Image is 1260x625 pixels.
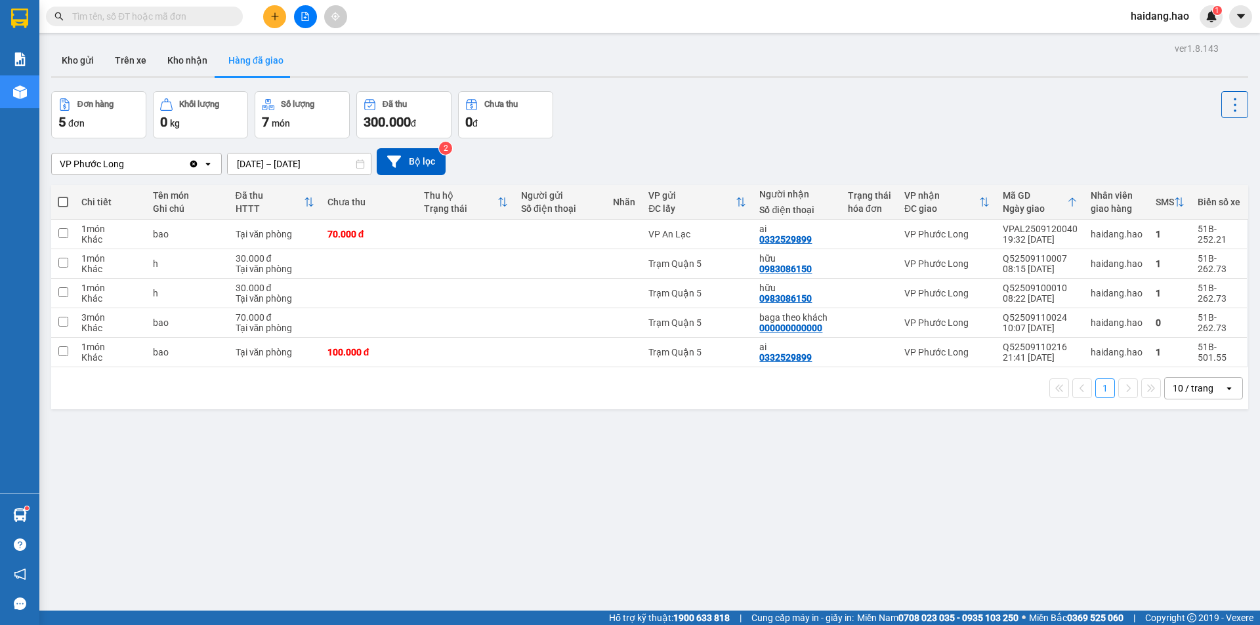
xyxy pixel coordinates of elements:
[153,190,222,201] div: Tên món
[751,611,854,625] span: Cung cấp máy in - giấy in:
[262,114,269,130] span: 7
[236,293,314,304] div: Tại văn phòng
[1133,611,1135,625] span: |
[160,114,167,130] span: 0
[301,12,310,21] span: file-add
[759,224,834,234] div: ai
[521,190,600,201] div: Người gửi
[364,114,411,130] span: 300.000
[281,100,314,109] div: Số lượng
[759,342,834,352] div: ai
[272,118,290,129] span: món
[153,229,222,239] div: bao
[1120,8,1200,24] span: haidang.hao
[81,323,140,333] div: Khác
[153,288,222,298] div: h
[236,323,314,333] div: Tại văn phòng
[484,100,518,109] div: Chưa thu
[72,9,227,24] input: Tìm tên, số ĐT hoặc mã đơn
[14,597,26,610] span: message
[1229,5,1252,28] button: caret-down
[263,5,286,28] button: plus
[1003,312,1078,323] div: Q52509110024
[153,203,222,214] div: Ghi chú
[383,100,407,109] div: Đã thu
[1091,190,1143,201] div: Nhân viên
[648,203,736,214] div: ĐC lấy
[1003,342,1078,352] div: Q52509110216
[1156,317,1185,328] div: 0
[1156,197,1174,207] div: SMS
[125,157,127,171] input: Selected VP Phước Long.
[857,611,1018,625] span: Miền Nam
[157,45,218,76] button: Kho nhận
[1175,41,1219,56] div: ver 1.8.143
[1022,615,1026,620] span: ⚪️
[236,190,304,201] div: Đã thu
[51,91,146,138] button: Đơn hàng5đơn
[228,153,371,174] input: Select a date range.
[236,264,314,274] div: Tại văn phòng
[229,185,321,220] th: Toggle SortBy
[648,190,736,201] div: VP gửi
[81,234,140,245] div: Khác
[81,352,140,363] div: Khác
[81,264,140,274] div: Khác
[609,611,730,625] span: Hỗ trợ kỹ thuật:
[642,185,753,220] th: Toggle SortBy
[1067,613,1123,623] strong: 0369 525 060
[54,12,64,21] span: search
[521,203,600,214] div: Số điện thoại
[77,100,114,109] div: Đơn hàng
[417,185,514,220] th: Toggle SortBy
[740,611,742,625] span: |
[1187,613,1196,622] span: copyright
[904,190,979,201] div: VP nhận
[898,185,996,220] th: Toggle SortBy
[81,224,140,234] div: 1 món
[648,347,746,357] div: Trạm Quận 5
[1198,283,1240,304] div: 51B-262.73
[1091,317,1143,328] div: haidang.hao
[153,347,222,357] div: bao
[81,312,140,323] div: 3 món
[236,312,314,323] div: 70.000 đ
[331,12,340,21] span: aim
[236,283,314,293] div: 30.000 đ
[1198,253,1240,274] div: 51B-262.73
[648,317,746,328] div: Trạm Quận 5
[153,317,222,328] div: bao
[1156,229,1185,239] div: 1
[236,203,304,214] div: HTTT
[81,253,140,264] div: 1 món
[81,293,140,304] div: Khác
[759,323,822,333] div: 000000000000
[759,234,812,245] div: 0332529899
[1029,611,1123,625] span: Miền Bắc
[759,205,834,215] div: Số điện thoại
[759,283,834,293] div: hữu
[1003,264,1078,274] div: 08:15 [DATE]
[14,568,26,580] span: notification
[1156,288,1185,298] div: 1
[904,317,990,328] div: VP Phước Long
[153,91,248,138] button: Khối lượng0kg
[904,288,990,298] div: VP Phước Long
[1198,197,1240,207] div: Biển số xe
[673,613,730,623] strong: 1900 633 818
[51,45,104,76] button: Kho gửi
[170,118,180,129] span: kg
[648,258,746,269] div: Trạm Quận 5
[848,203,891,214] div: hóa đơn
[13,52,27,66] img: solution-icon
[153,258,222,269] div: h
[270,12,280,21] span: plus
[996,185,1084,220] th: Toggle SortBy
[236,253,314,264] div: 30.000 đ
[1198,342,1240,363] div: 51B-501.55
[1095,378,1115,398] button: 1
[1224,383,1234,393] svg: open
[648,229,746,239] div: VP An Lạc
[759,253,834,264] div: hữu
[104,45,157,76] button: Trên xe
